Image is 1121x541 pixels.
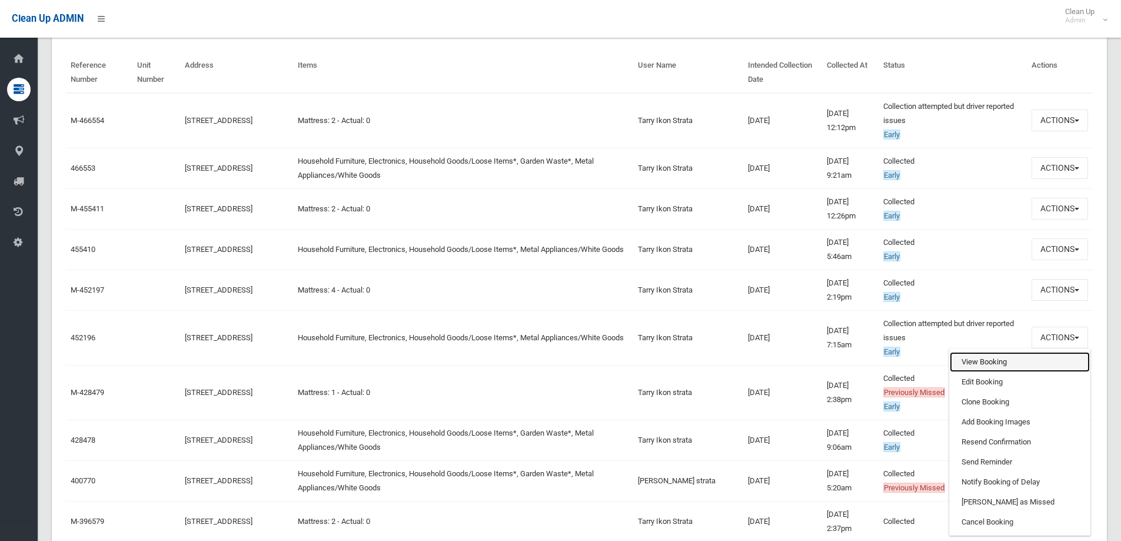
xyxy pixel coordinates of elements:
th: Status [879,52,1027,93]
button: Actions [1032,327,1088,349]
button: Actions [1032,279,1088,301]
td: Household Furniture, Electronics, Household Goods/Loose Items*, Metal Appliances/White Goods [293,229,633,270]
td: [DATE] [743,148,821,188]
td: Collection attempted but driver reported issues [879,93,1027,148]
td: [DATE] 12:12pm [822,93,879,148]
td: [DATE] [743,365,821,420]
a: Add Booking Images [950,412,1090,432]
td: Mattress: 2 - Actual: 0 [293,188,633,229]
button: Actions [1032,157,1088,179]
td: Household Furniture, Electronics, Household Goods/Loose Items*, Garden Waste*, Metal Appliances/W... [293,460,633,501]
td: [DATE] 2:19pm [822,270,879,310]
a: [STREET_ADDRESS] [185,517,252,526]
th: User Name [633,52,744,93]
td: [DATE] [743,93,821,148]
a: 452196 [71,333,95,342]
span: Early [883,292,900,302]
a: [STREET_ADDRESS] [185,476,252,485]
td: Tarry Ikon Strata [633,148,744,188]
a: [STREET_ADDRESS] [185,164,252,172]
a: Edit Booking [950,372,1090,392]
span: Previously Missed [883,387,945,397]
th: Unit Number [132,52,180,93]
a: 466553 [71,164,95,172]
td: Household Furniture, Electronics, Household Goods/Loose Items*, Garden Waste*, Metal Appliances/W... [293,148,633,188]
a: Notify Booking of Delay [950,472,1090,492]
span: Early [883,211,900,221]
span: Clean Up ADMIN [12,13,84,24]
td: Tarry Ikon Strata [633,270,744,310]
a: [STREET_ADDRESS] [185,204,252,213]
td: [DATE] [743,229,821,270]
td: Tarry Ikon strata [633,365,744,420]
th: Reference Number [66,52,132,93]
a: Resend Confirmation [950,432,1090,452]
td: [DATE] 12:26pm [822,188,879,229]
a: [STREET_ADDRESS] [185,245,252,254]
a: Clone Booking [950,392,1090,412]
td: Tarry Ikon Strata [633,188,744,229]
span: Early [883,442,900,452]
td: Tarry Ikon Strata [633,229,744,270]
a: M-396579 [71,517,104,526]
span: Previously Missed [883,483,945,493]
td: [DATE] 9:21am [822,148,879,188]
td: Household Furniture, Electronics, Household Goods/Loose Items*, Metal Appliances/White Goods [293,310,633,365]
td: Collection attempted but driver reported issues [879,310,1027,365]
td: Mattress: 2 - Actual: 0 [293,93,633,148]
a: View Booking [950,352,1090,372]
td: Collected [879,365,1027,420]
span: Early [883,401,900,411]
a: M-452197 [71,286,104,294]
th: Collected At [822,52,879,93]
td: Mattress: 4 - Actual: 0 [293,270,633,310]
td: [DATE] [743,460,821,501]
span: Early [883,170,900,180]
button: Actions [1032,238,1088,260]
a: 400770 [71,476,95,485]
td: [DATE] 2:38pm [822,365,879,420]
span: Early [883,130,900,140]
td: [PERSON_NAME] strata [633,460,744,501]
td: [DATE] 5:20am [822,460,879,501]
td: Tarry Ikon strata [633,420,744,460]
td: [DATE] [743,270,821,310]
a: M-428479 [71,388,104,397]
td: [DATE] [743,188,821,229]
td: Household Furniture, Electronics, Household Goods/Loose Items*, Garden Waste*, Metal Appliances/W... [293,420,633,460]
a: [STREET_ADDRESS] [185,333,252,342]
td: Tarry Ikon Strata [633,93,744,148]
a: Send Reminder [950,452,1090,472]
td: Collected [879,420,1027,460]
button: Actions [1032,198,1088,220]
a: M-455411 [71,204,104,213]
a: [PERSON_NAME] as Missed [950,492,1090,512]
a: [STREET_ADDRESS] [185,388,252,397]
a: [STREET_ADDRESS] [185,116,252,125]
td: Tarry Ikon Strata [633,310,744,365]
a: M-466554 [71,116,104,125]
a: Cancel Booking [950,512,1090,532]
span: Clean Up [1059,7,1106,25]
td: Collected [879,188,1027,229]
td: [DATE] 7:15am [822,310,879,365]
td: [DATE] 9:06am [822,420,879,460]
th: Actions [1027,52,1093,93]
td: Collected [879,148,1027,188]
td: Collected [879,460,1027,501]
a: 428478 [71,436,95,444]
span: Early [883,347,900,357]
small: Admin [1065,16,1095,25]
th: Intended Collection Date [743,52,821,93]
td: Mattress: 1 - Actual: 0 [293,365,633,420]
th: Items [293,52,633,93]
a: 455410 [71,245,95,254]
td: [DATE] [743,420,821,460]
td: [DATE] [743,310,821,365]
td: [DATE] 5:46am [822,229,879,270]
a: [STREET_ADDRESS] [185,436,252,444]
td: Collected [879,229,1027,270]
th: Address [180,52,293,93]
a: [STREET_ADDRESS] [185,286,252,294]
td: Collected [879,270,1027,310]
